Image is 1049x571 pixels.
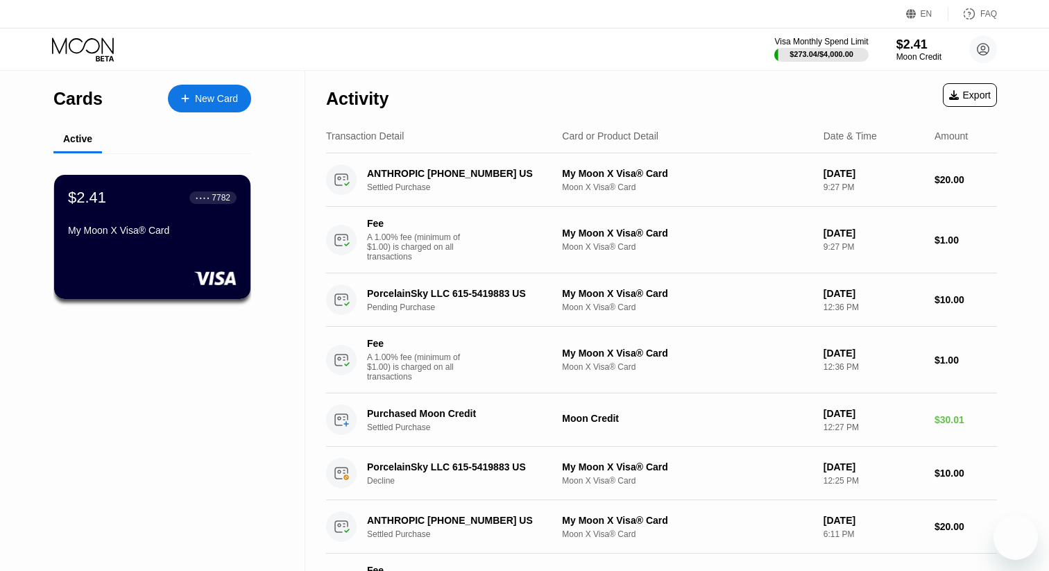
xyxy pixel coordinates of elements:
[824,362,923,372] div: 12:36 PM
[367,408,555,419] div: Purchased Moon Credit
[562,515,812,526] div: My Moon X Visa® Card
[326,89,389,109] div: Activity
[326,327,997,393] div: FeeA 1.00% fee (minimum of $1.00) is charged on all transactionsMy Moon X Visa® CardMoon X Visa® ...
[935,355,997,366] div: $1.00
[367,423,570,432] div: Settled Purchase
[326,207,997,273] div: FeeA 1.00% fee (minimum of $1.00) is charged on all transactionsMy Moon X Visa® CardMoon X Visa® ...
[326,447,997,500] div: PorcelainSky LLC 615-5419883 USDeclineMy Moon X Visa® CardMoon X Visa® Card[DATE]12:25 PM$10.00
[68,189,106,207] div: $2.41
[367,288,555,299] div: PorcelainSky LLC 615-5419883 US
[935,521,997,532] div: $20.00
[935,414,997,425] div: $30.01
[980,9,997,19] div: FAQ
[824,228,923,239] div: [DATE]
[367,461,555,472] div: PorcelainSky LLC 615-5419883 US
[168,85,251,112] div: New Card
[896,37,941,62] div: $2.41Moon Credit
[326,153,997,207] div: ANTHROPIC [PHONE_NUMBER] USSettled PurchaseMy Moon X Visa® CardMoon X Visa® Card[DATE]9:27 PM$20.00
[367,232,471,262] div: A 1.00% fee (minimum of $1.00) is charged on all transactions
[935,468,997,479] div: $10.00
[326,500,997,554] div: ANTHROPIC [PHONE_NUMBER] USSettled PurchaseMy Moon X Visa® CardMoon X Visa® Card[DATE]6:11 PM$20.00
[367,529,570,539] div: Settled Purchase
[63,133,92,144] div: Active
[68,225,237,236] div: My Moon X Visa® Card
[943,83,997,107] div: Export
[948,7,997,21] div: FAQ
[367,476,570,486] div: Decline
[562,288,812,299] div: My Moon X Visa® Card
[326,273,997,327] div: PorcelainSky LLC 615-5419883 USPending PurchaseMy Moon X Visa® CardMoon X Visa® Card[DATE]12:36 P...
[896,52,941,62] div: Moon Credit
[367,182,570,192] div: Settled Purchase
[896,37,941,52] div: $2.41
[562,529,812,539] div: Moon X Visa® Card
[824,302,923,312] div: 12:36 PM
[196,196,210,200] div: ● ● ● ●
[824,461,923,472] div: [DATE]
[824,529,923,539] div: 6:11 PM
[906,7,948,21] div: EN
[562,242,812,252] div: Moon X Visa® Card
[824,476,923,486] div: 12:25 PM
[562,348,812,359] div: My Moon X Visa® Card
[562,461,812,472] div: My Moon X Visa® Card
[326,130,404,142] div: Transaction Detail
[993,515,1038,560] iframe: לחצן להפעלת חלון העברת הודעות, השיחה מתבצעת
[195,93,238,105] div: New Card
[562,130,658,142] div: Card or Product Detail
[824,408,923,419] div: [DATE]
[212,193,230,203] div: 7782
[824,515,923,526] div: [DATE]
[824,288,923,299] div: [DATE]
[824,130,877,142] div: Date & Time
[53,89,103,109] div: Cards
[54,175,250,299] div: $2.41● ● ● ●7782My Moon X Visa® Card
[824,423,923,432] div: 12:27 PM
[824,182,923,192] div: 9:27 PM
[824,168,923,179] div: [DATE]
[774,37,868,46] div: Visa Monthly Spend Limit
[367,168,555,179] div: ANTHROPIC [PHONE_NUMBER] US
[935,294,997,305] div: $10.00
[562,228,812,239] div: My Moon X Visa® Card
[921,9,932,19] div: EN
[774,37,868,62] div: Visa Monthly Spend Limit$273.04/$4,000.00
[824,348,923,359] div: [DATE]
[562,413,812,424] div: Moon Credit
[367,338,464,349] div: Fee
[562,362,812,372] div: Moon X Visa® Card
[824,242,923,252] div: 9:27 PM
[935,174,997,185] div: $20.00
[562,182,812,192] div: Moon X Visa® Card
[326,393,997,447] div: Purchased Moon CreditSettled PurchaseMoon Credit[DATE]12:27 PM$30.01
[935,130,968,142] div: Amount
[790,50,853,58] div: $273.04 / $4,000.00
[367,218,464,229] div: Fee
[367,515,555,526] div: ANTHROPIC [PHONE_NUMBER] US
[562,302,812,312] div: Moon X Visa® Card
[562,476,812,486] div: Moon X Visa® Card
[935,235,997,246] div: $1.00
[949,90,991,101] div: Export
[562,168,812,179] div: My Moon X Visa® Card
[367,352,471,382] div: A 1.00% fee (minimum of $1.00) is charged on all transactions
[367,302,570,312] div: Pending Purchase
